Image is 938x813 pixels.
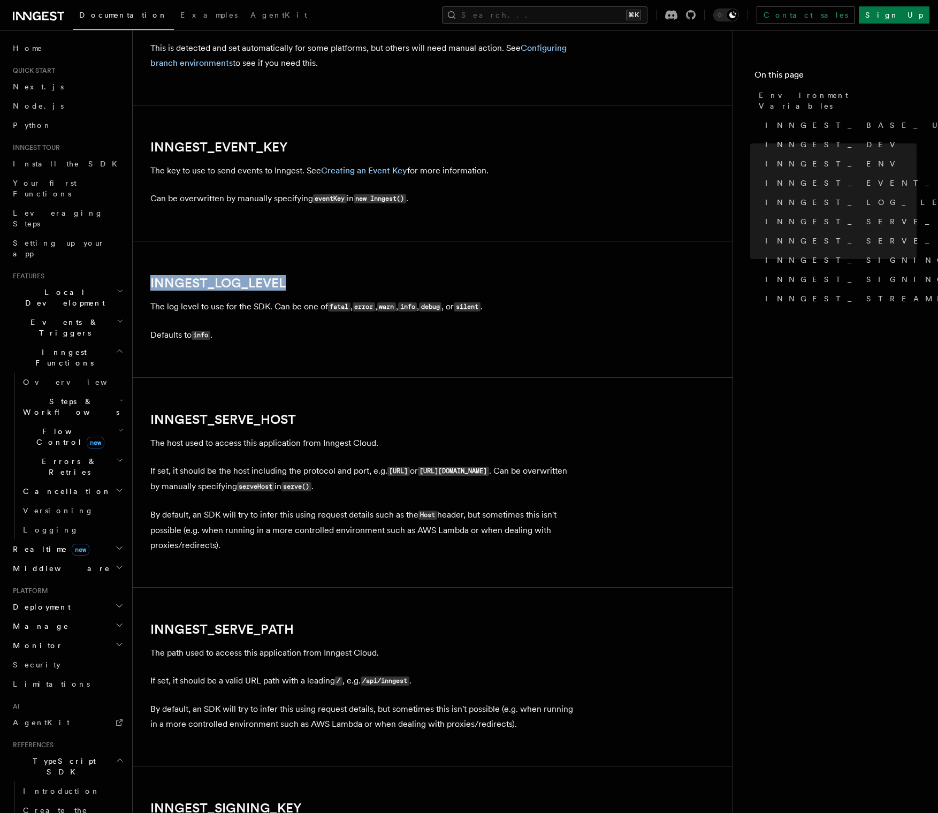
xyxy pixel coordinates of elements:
span: new [87,437,104,449]
a: Overview [19,373,126,392]
a: INNGEST_ENV [761,154,917,173]
span: Security [13,660,60,669]
span: Deployment [9,602,71,612]
span: Install the SDK [13,159,124,168]
span: Monitor [9,640,63,651]
a: INNGEST_LOG_LEVEL [150,276,286,291]
span: Your first Functions [13,179,77,198]
p: The key to use to send events to Inngest. See for more information. [150,163,578,178]
p: The log level to use for the SDK. Can be one of , , , , , or . [150,299,578,315]
button: Realtimenew [9,540,126,559]
p: If set, it should be a valid URL path with a leading , e.g. . [150,673,578,689]
p: By default, an SDK will try to infer this using request details such as the header, but sometimes... [150,507,578,553]
a: Install the SDK [9,154,126,173]
a: Contact sales [757,6,855,24]
a: AgentKit [9,713,126,732]
code: / [335,677,342,686]
code: [URL][DOMAIN_NAME] [418,467,489,476]
code: /api/inngest [361,677,409,686]
a: Logging [19,520,126,540]
span: Flow Control [19,426,118,447]
button: Local Development [9,283,126,313]
button: Events & Triggers [9,313,126,343]
code: error [353,302,375,311]
a: Examples [174,3,244,29]
span: Inngest Functions [9,347,116,368]
a: AgentKit [244,3,314,29]
button: Manage [9,617,126,636]
code: Host [418,511,437,520]
h4: On this page [754,69,917,86]
kbd: ⌘K [626,10,641,20]
a: Node.js [9,96,126,116]
code: [URL] [387,467,410,476]
code: info [192,331,210,340]
span: Platform [9,587,48,595]
span: Realtime [9,544,89,554]
a: Next.js [9,77,126,96]
a: INNGEST_LOG_LEVEL [761,193,917,212]
span: Environment Variables [759,90,917,111]
span: Overview [23,378,133,386]
span: AgentKit [13,718,70,727]
code: debug [419,302,441,311]
code: silent [454,302,480,311]
span: Logging [23,526,79,534]
button: Steps & Workflows [19,392,126,422]
button: Inngest Functions [9,343,126,373]
span: Cancellation [19,486,111,497]
button: Errors & Retries [19,452,126,482]
span: Inngest tour [9,143,60,152]
button: Cancellation [19,482,126,501]
span: new [72,544,89,556]
a: INNGEST_SERVE_HOST [150,412,296,427]
a: Security [9,655,126,674]
a: INNGEST_DEV [761,135,917,154]
p: This is detected and set automatically for some platforms, but others will need manual action. Se... [150,41,578,71]
code: warn [377,302,396,311]
a: Documentation [73,3,174,30]
a: INNGEST_SERVE_PATH [761,231,917,250]
span: AgentKit [250,11,307,19]
a: INNGEST_BASE_URL [761,116,917,135]
a: Configuring branch environments [150,43,567,68]
code: serve() [281,482,311,491]
code: eventKey [313,194,347,203]
button: Flow Controlnew [19,422,126,452]
p: By default, an SDK will try to infer this using request details, but sometimes this isn't possibl... [150,702,578,732]
span: Manage [9,621,69,632]
a: INNGEST_STREAMING [761,289,917,308]
span: Home [13,43,43,54]
span: Steps & Workflows [19,396,119,417]
p: The path used to access this application from Inngest Cloud. [150,645,578,660]
span: Next.js [13,82,64,91]
span: Examples [180,11,238,19]
span: Events & Triggers [9,317,117,338]
span: AI [9,702,20,711]
span: Quick start [9,66,55,75]
span: Node.js [13,102,64,110]
a: Limitations [9,674,126,694]
a: Environment Variables [754,86,917,116]
a: Leveraging Steps [9,203,126,233]
a: INNGEST_SERVE_HOST [761,212,917,231]
code: serveHost [237,482,274,491]
a: Creating an Event Key [321,165,407,176]
span: INNGEST_DEV [765,139,902,150]
button: Toggle dark mode [713,9,739,21]
span: TypeScript SDK [9,756,116,777]
span: Limitations [13,680,90,688]
code: new Inngest() [354,194,406,203]
button: Monitor [9,636,126,655]
a: Sign Up [859,6,929,24]
p: If set, it should be the host including the protocol and port, e.g. or . Can be overwritten by ma... [150,464,578,495]
code: fatal [328,302,350,311]
span: INNGEST_ENV [765,158,902,169]
button: Deployment [9,597,126,617]
a: INNGEST_EVENT_KEY [761,173,917,193]
span: Introduction [23,787,100,795]
div: Inngest Functions [9,373,126,540]
span: Versioning [23,506,94,515]
span: Leveraging Steps [13,209,103,228]
a: Setting up your app [9,233,126,263]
